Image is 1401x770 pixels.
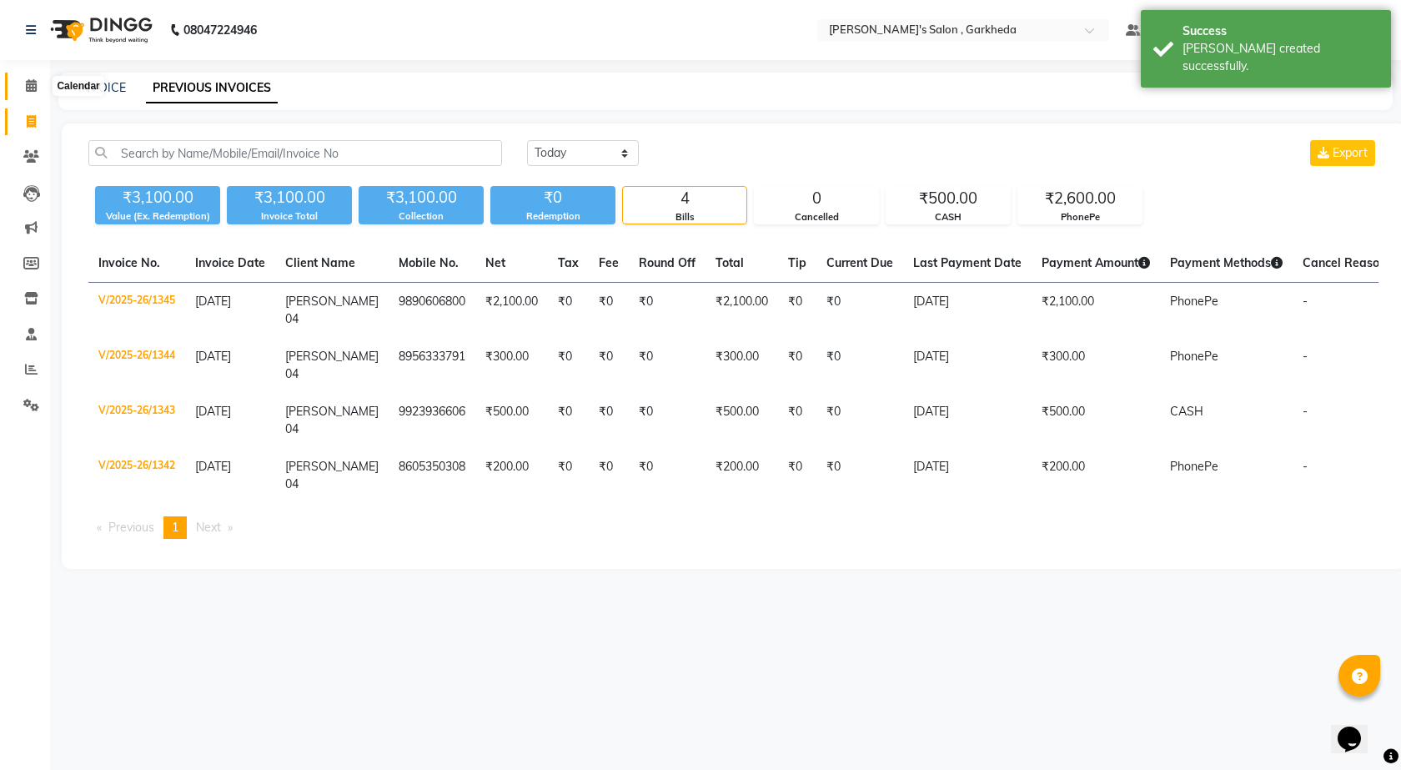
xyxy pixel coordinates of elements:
[548,448,589,503] td: ₹0
[53,76,103,96] div: Calendar
[629,448,706,503] td: ₹0
[716,255,744,270] span: Total
[1170,459,1218,474] span: PhonePe
[1303,404,1308,419] span: -
[172,520,178,535] span: 1
[389,393,475,448] td: 9923936606
[778,448,816,503] td: ₹0
[389,283,475,339] td: 9890606800
[95,209,220,224] div: Value (Ex. Redemption)
[1310,140,1375,166] button: Export
[1032,338,1160,393] td: ₹300.00
[548,283,589,339] td: ₹0
[816,283,903,339] td: ₹0
[88,140,502,166] input: Search by Name/Mobile/Email/Invoice No
[903,393,1032,448] td: [DATE]
[1333,145,1368,160] span: Export
[1170,294,1218,309] span: PhonePe
[227,209,352,224] div: Invoice Total
[183,7,257,53] b: 08047224946
[146,73,278,103] a: PREVIOUS INVOICES
[589,393,629,448] td: ₹0
[1032,283,1160,339] td: ₹2,100.00
[706,338,778,393] td: ₹300.00
[359,209,484,224] div: Collection
[285,459,379,491] span: [PERSON_NAME] 04
[706,448,778,503] td: ₹200.00
[886,210,1010,224] div: CASH
[623,187,746,210] div: 4
[359,186,484,209] div: ₹3,100.00
[778,283,816,339] td: ₹0
[826,255,893,270] span: Current Due
[778,393,816,448] td: ₹0
[88,338,185,393] td: V/2025-26/1344
[88,516,1378,539] nav: Pagination
[88,448,185,503] td: V/2025-26/1342
[1303,294,1308,309] span: -
[1183,23,1378,40] div: Success
[629,393,706,448] td: ₹0
[558,255,579,270] span: Tax
[589,448,629,503] td: ₹0
[903,338,1032,393] td: [DATE]
[475,393,548,448] td: ₹500.00
[88,283,185,339] td: V/2025-26/1345
[399,255,459,270] span: Mobile No.
[227,186,352,209] div: ₹3,100.00
[195,349,231,364] span: [DATE]
[1170,349,1218,364] span: PhonePe
[195,255,265,270] span: Invoice Date
[816,448,903,503] td: ₹0
[903,448,1032,503] td: [DATE]
[43,7,157,53] img: logo
[1032,393,1160,448] td: ₹500.00
[195,404,231,419] span: [DATE]
[1018,210,1142,224] div: PhonePe
[285,349,379,381] span: [PERSON_NAME] 04
[903,283,1032,339] td: [DATE]
[706,393,778,448] td: ₹500.00
[1303,349,1308,364] span: -
[475,283,548,339] td: ₹2,100.00
[1170,255,1283,270] span: Payment Methods
[196,520,221,535] span: Next
[95,186,220,209] div: ₹3,100.00
[1018,187,1142,210] div: ₹2,600.00
[285,255,355,270] span: Client Name
[195,294,231,309] span: [DATE]
[1170,404,1203,419] span: CASH
[913,255,1022,270] span: Last Payment Date
[623,210,746,224] div: Bills
[475,448,548,503] td: ₹200.00
[548,393,589,448] td: ₹0
[778,338,816,393] td: ₹0
[639,255,695,270] span: Round Off
[886,187,1010,210] div: ₹500.00
[755,187,878,210] div: 0
[629,283,706,339] td: ₹0
[599,255,619,270] span: Fee
[589,283,629,339] td: ₹0
[629,338,706,393] td: ₹0
[490,209,615,224] div: Redemption
[98,255,160,270] span: Invoice No.
[1303,459,1308,474] span: -
[816,393,903,448] td: ₹0
[389,338,475,393] td: 8956333791
[285,404,379,436] span: [PERSON_NAME] 04
[1183,40,1378,75] div: Bill created successfully.
[788,255,806,270] span: Tip
[1032,448,1160,503] td: ₹200.00
[389,448,475,503] td: 8605350308
[1303,255,1386,270] span: Cancel Reason
[88,393,185,448] td: V/2025-26/1343
[195,459,231,474] span: [DATE]
[1042,255,1150,270] span: Payment Amount
[1331,703,1384,753] iframe: chat widget
[816,338,903,393] td: ₹0
[589,338,629,393] td: ₹0
[285,294,379,326] span: [PERSON_NAME] 04
[485,255,505,270] span: Net
[475,338,548,393] td: ₹300.00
